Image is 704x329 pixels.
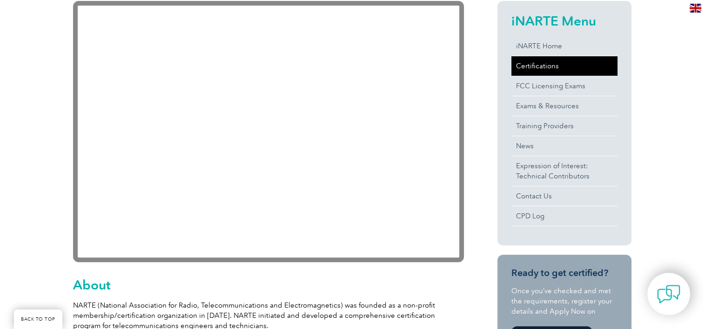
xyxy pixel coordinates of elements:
[511,36,617,56] a: iNARTE Home
[511,156,617,186] a: Expression of Interest:Technical Contributors
[511,76,617,96] a: FCC Licensing Exams
[511,186,617,206] a: Contact Us
[690,4,701,13] img: en
[73,1,464,262] iframe: YouTube video player
[511,96,617,116] a: Exams & Resources
[511,206,617,226] a: CPD Log
[14,309,62,329] a: BACK TO TOP
[511,13,617,28] h2: iNARTE Menu
[511,136,617,156] a: News
[511,267,617,279] h3: Ready to get certified?
[511,286,617,316] p: Once you’ve checked and met the requirements, register your details and Apply Now on
[73,277,464,292] h2: About
[511,56,617,76] a: Certifications
[511,116,617,136] a: Training Providers
[657,283,680,306] img: contact-chat.png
